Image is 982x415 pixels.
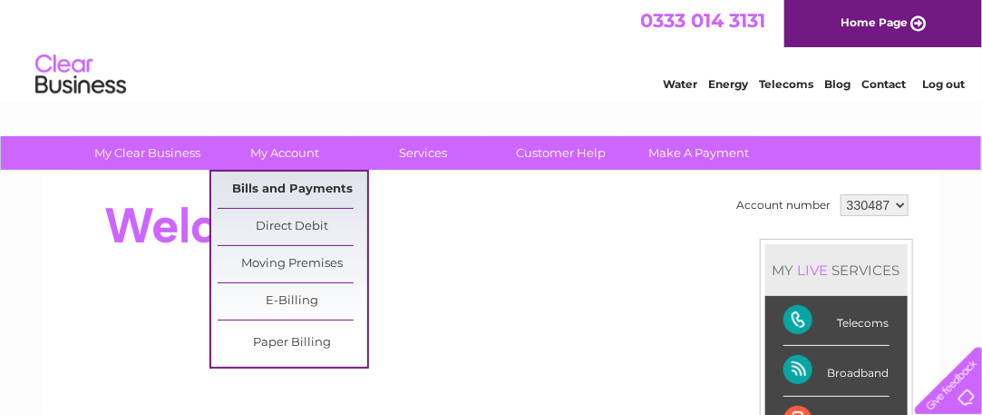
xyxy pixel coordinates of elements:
a: Customer Help [486,136,636,170]
div: MY SERVICES [765,244,908,296]
div: Clear Business is a trading name of Verastar Limited (registered in [GEOGRAPHIC_DATA] No. 3667643... [63,10,920,88]
a: Blog [824,77,851,91]
img: logo.png [34,47,127,103]
div: Broadband [783,346,890,396]
a: E-Billing [218,283,367,320]
a: Paper Billing [218,325,367,361]
a: Log out [922,77,965,91]
div: Telecoms [783,296,890,346]
div: LIVE [794,262,832,279]
a: Water [663,77,697,91]
a: Energy [708,77,748,91]
a: Bills and Payments [218,172,367,208]
td: Account number [733,190,836,221]
a: Telecoms [759,77,813,91]
a: My Clear Business [73,136,222,170]
a: Contact [861,77,906,91]
a: My Account [210,136,360,170]
a: 0333 014 3131 [640,9,765,32]
a: Make A Payment [624,136,773,170]
a: Services [348,136,498,170]
a: Direct Debit [218,209,367,245]
a: Moving Premises [218,246,367,282]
